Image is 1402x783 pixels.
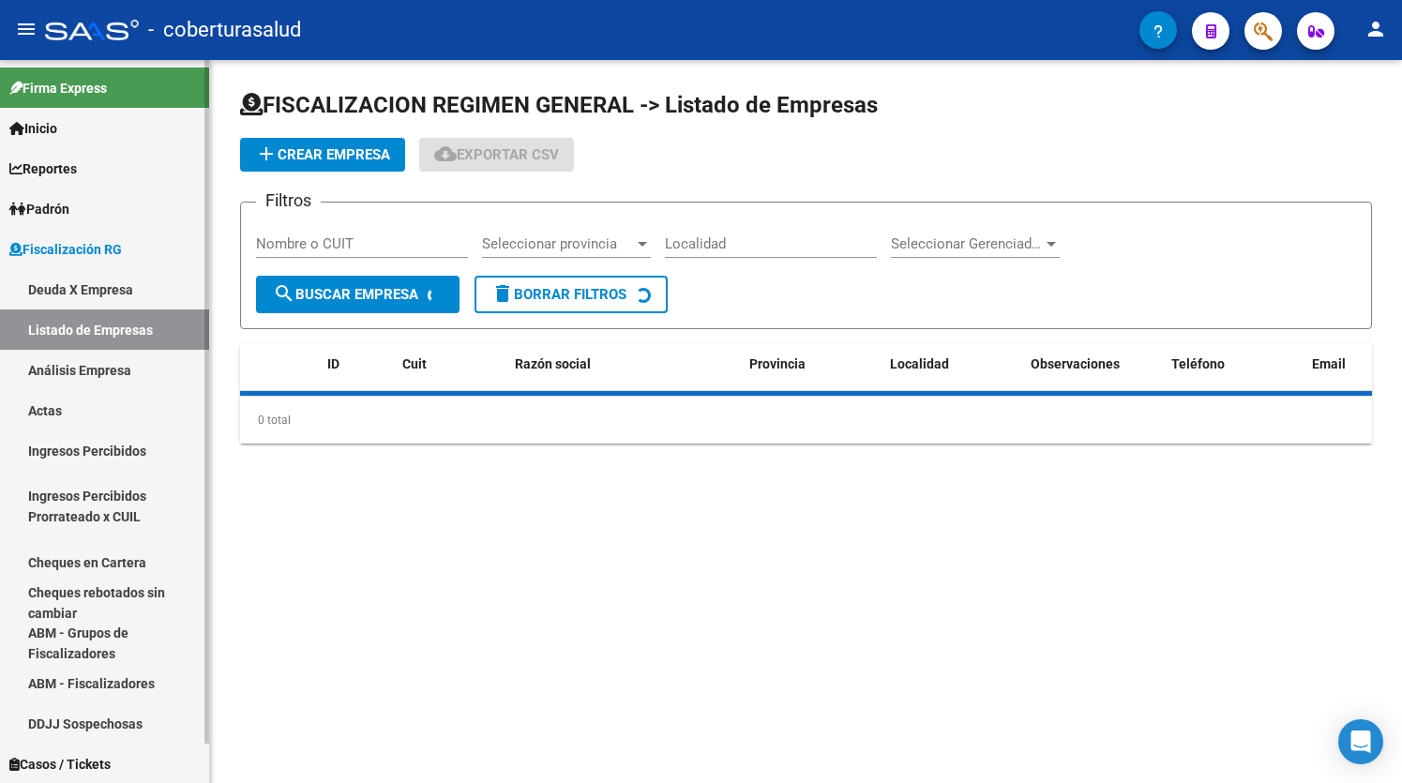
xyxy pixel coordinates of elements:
[9,239,122,260] span: Fiscalización RG
[1031,356,1120,371] span: Observaciones
[395,344,507,384] datatable-header-cell: Cuit
[482,235,634,252] span: Seleccionar provincia
[9,78,107,98] span: Firma Express
[507,344,742,384] datatable-header-cell: Razón social
[240,138,405,172] button: Crear Empresa
[255,146,390,163] span: Crear Empresa
[882,344,1023,384] datatable-header-cell: Localidad
[9,754,111,775] span: Casos / Tickets
[1023,344,1164,384] datatable-header-cell: Observaciones
[749,356,806,371] span: Provincia
[255,143,278,165] mat-icon: add
[491,286,626,303] span: Borrar Filtros
[240,92,878,118] span: FISCALIZACION REGIMEN GENERAL -> Listado de Empresas
[1164,344,1304,384] datatable-header-cell: Teléfono
[273,286,418,303] span: Buscar Empresa
[9,199,69,219] span: Padrón
[240,397,1372,444] div: 0 total
[475,276,668,313] button: Borrar Filtros
[402,356,427,371] span: Cuit
[1338,719,1383,764] div: Open Intercom Messenger
[1364,18,1387,40] mat-icon: person
[891,235,1043,252] span: Seleccionar Gerenciador
[742,344,882,384] datatable-header-cell: Provincia
[148,9,301,51] span: - coberturasalud
[515,356,591,371] span: Razón social
[434,146,559,163] span: Exportar CSV
[1312,356,1346,371] span: Email
[256,188,321,214] h3: Filtros
[890,356,949,371] span: Localidad
[9,118,57,139] span: Inicio
[1171,356,1225,371] span: Teléfono
[320,344,395,384] datatable-header-cell: ID
[256,276,460,313] button: Buscar Empresa
[273,282,295,305] mat-icon: search
[491,282,514,305] mat-icon: delete
[327,356,339,371] span: ID
[419,138,574,172] button: Exportar CSV
[15,18,38,40] mat-icon: menu
[434,143,457,165] mat-icon: cloud_download
[9,158,77,179] span: Reportes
